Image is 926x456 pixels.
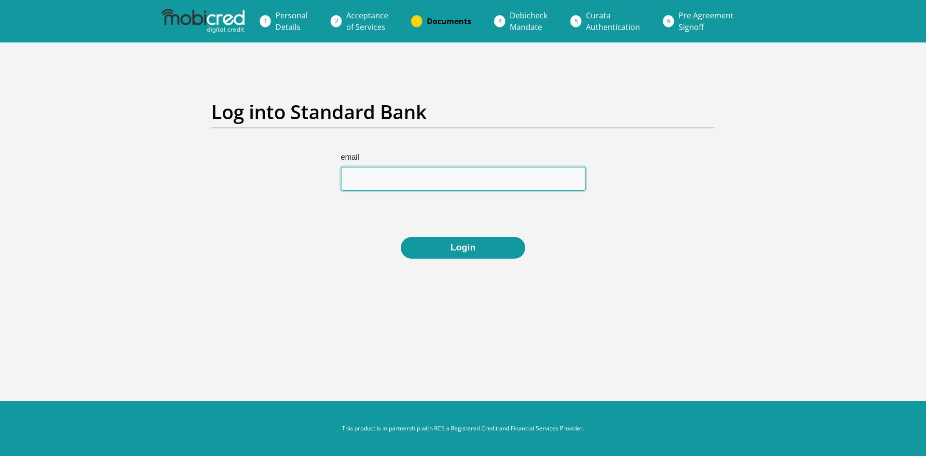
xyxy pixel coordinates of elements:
[346,10,388,32] span: Acceptance of Services
[671,6,741,37] a: Pre AgreementSignoff
[211,100,715,124] h2: Log into Standard Bank
[419,12,479,31] a: Documents
[341,152,586,167] label: email
[339,6,396,37] a: Acceptanceof Services
[427,16,471,27] span: Documents
[586,10,640,32] span: Curata Authentication
[679,10,734,32] span: Pre Agreement Signoff
[275,10,308,32] span: Personal Details
[578,6,648,37] a: CurataAuthentication
[268,6,315,37] a: PersonalDetails
[341,167,586,191] input: Username
[162,9,245,33] img: mobicred logo
[195,424,731,433] p: This product is in partnership with RCS a Registered Credit and Financial Services Provider.
[401,237,525,259] button: Login
[510,10,547,32] span: Debicheck Mandate
[502,6,555,37] a: DebicheckMandate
